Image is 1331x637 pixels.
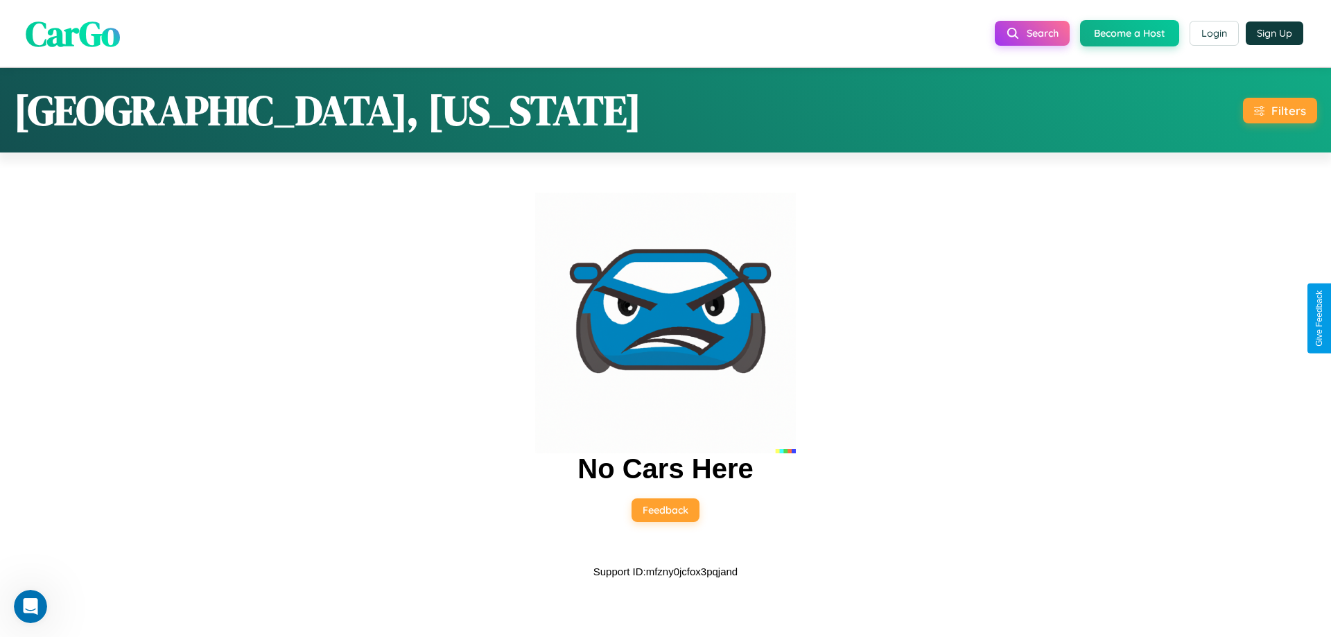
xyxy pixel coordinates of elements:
span: Search [1027,27,1059,40]
span: CarGo [26,9,120,57]
div: Give Feedback [1314,290,1324,347]
p: Support ID: mfzny0jcfox3pqjand [593,562,738,581]
button: Login [1190,21,1239,46]
button: Search [995,21,1070,46]
div: Filters [1271,103,1306,118]
img: car [535,193,796,453]
button: Sign Up [1246,21,1303,45]
h2: No Cars Here [577,453,753,485]
button: Feedback [632,498,699,522]
iframe: Intercom live chat [14,590,47,623]
button: Filters [1243,98,1317,123]
h1: [GEOGRAPHIC_DATA], [US_STATE] [14,82,641,139]
button: Become a Host [1080,20,1179,46]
